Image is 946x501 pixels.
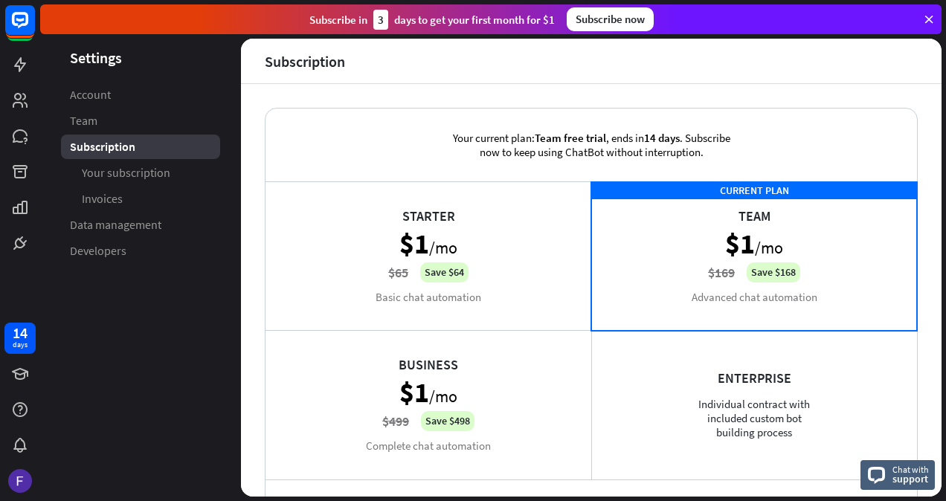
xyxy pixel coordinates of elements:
[892,462,929,476] span: Chat with
[40,48,241,68] header: Settings
[82,165,170,181] span: Your subscription
[61,213,220,237] a: Data management
[61,83,220,107] a: Account
[13,340,28,350] div: days
[13,326,28,340] div: 14
[70,217,161,233] span: Data management
[4,323,36,354] a: 14 days
[12,6,57,51] button: Open LiveChat chat widget
[61,187,220,211] a: Invoices
[70,243,126,259] span: Developers
[567,7,654,31] div: Subscribe now
[644,131,680,145] span: 14 days
[61,161,220,185] a: Your subscription
[61,239,220,263] a: Developers
[70,139,135,155] span: Subscription
[82,191,123,207] span: Invoices
[892,472,929,485] span: support
[265,53,345,70] div: Subscription
[535,131,606,145] span: Team free trial
[431,109,751,181] div: Your current plan: , ends in . Subscribe now to keep using ChatBot without interruption.
[373,10,388,30] div: 3
[309,10,555,30] div: Subscribe in days to get your first month for $1
[70,113,97,129] span: Team
[70,87,111,103] span: Account
[61,109,220,133] a: Team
